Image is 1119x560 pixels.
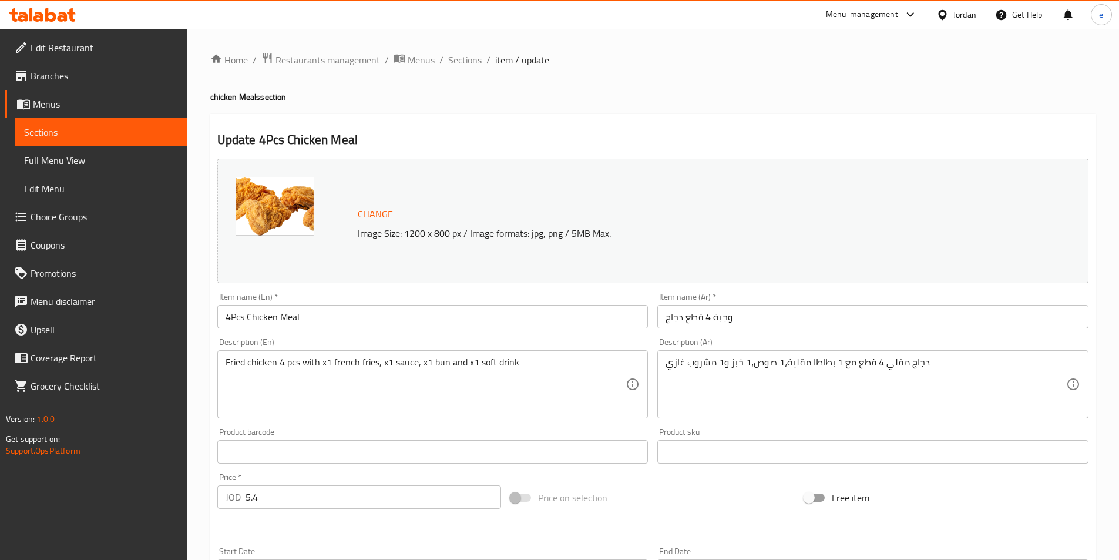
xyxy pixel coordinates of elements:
[31,266,177,280] span: Promotions
[31,238,177,252] span: Coupons
[6,431,60,447] span: Get support on:
[31,379,177,393] span: Grocery Checklist
[358,206,393,223] span: Change
[226,357,626,413] textarea: Fried chicken 4 pcs with x1 french fries, x1 sauce, x1 bun and x1 soft drink
[5,231,187,259] a: Coupons
[24,153,177,167] span: Full Menu View
[31,323,177,337] span: Upsell
[31,351,177,365] span: Coverage Report
[236,177,314,236] img: mmw_638434407911951452
[832,491,869,505] span: Free item
[353,226,979,240] p: Image Size: 1200 x 800 px / Image formats: jpg, png / 5MB Max.
[5,372,187,400] a: Grocery Checklist
[394,52,435,68] a: Menus
[217,440,648,464] input: Please enter product barcode
[5,33,187,62] a: Edit Restaurant
[253,53,257,67] li: /
[953,8,976,21] div: Jordan
[495,53,549,67] span: item / update
[15,175,187,203] a: Edit Menu
[5,344,187,372] a: Coverage Report
[408,53,435,67] span: Menus
[275,53,380,67] span: Restaurants management
[210,91,1096,103] h4: chicken Meals section
[226,490,241,504] p: JOD
[31,41,177,55] span: Edit Restaurant
[5,316,187,344] a: Upsell
[5,203,187,231] a: Choice Groups
[353,202,398,226] button: Change
[5,90,187,118] a: Menus
[36,411,55,427] span: 1.0.0
[448,53,482,67] a: Sections
[657,305,1088,328] input: Enter name Ar
[6,443,80,458] a: Support.OpsPlatform
[246,485,502,509] input: Please enter price
[657,440,1088,464] input: Please enter product sku
[5,287,187,316] a: Menu disclaimer
[5,62,187,90] a: Branches
[217,131,1088,149] h2: Update 4Pcs Chicken Meal
[1099,8,1103,21] span: e
[210,53,248,67] a: Home
[33,97,177,111] span: Menus
[31,294,177,308] span: Menu disclaimer
[5,259,187,287] a: Promotions
[486,53,490,67] li: /
[538,491,607,505] span: Price on selection
[24,125,177,139] span: Sections
[666,357,1066,413] textarea: دجاج مقلي 4 قطع مع 1 بطاطا مقلية،1 صوص،1 خبز و1 مشروب غازي
[826,8,898,22] div: Menu-management
[439,53,443,67] li: /
[15,118,187,146] a: Sections
[385,53,389,67] li: /
[24,182,177,196] span: Edit Menu
[6,411,35,427] span: Version:
[217,305,648,328] input: Enter name En
[31,210,177,224] span: Choice Groups
[31,69,177,83] span: Branches
[261,52,380,68] a: Restaurants management
[210,52,1096,68] nav: breadcrumb
[15,146,187,175] a: Full Menu View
